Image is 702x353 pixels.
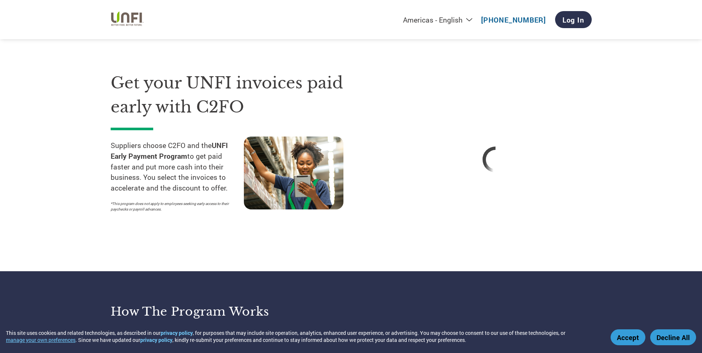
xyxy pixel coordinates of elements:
[6,329,600,343] div: This site uses cookies and related technologies, as described in our , for purposes that may incl...
[111,304,342,319] h3: How the program works
[111,140,244,194] p: Suppliers choose C2FO and the to get paid faster and put more cash into their business. You selec...
[111,10,144,30] img: UNFI
[650,329,696,345] button: Decline All
[161,329,193,336] a: privacy policy
[244,137,343,209] img: supply chain worker
[111,141,228,161] strong: UNFI Early Payment Program
[555,11,592,28] a: Log In
[111,71,377,119] h1: Get your UNFI invoices paid early with C2FO
[140,336,172,343] a: privacy policy
[111,201,236,212] p: *This program does not apply to employees seeking early access to their paychecks or payroll adva...
[611,329,645,345] button: Accept
[481,15,546,24] a: [PHONE_NUMBER]
[6,336,75,343] button: manage your own preferences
